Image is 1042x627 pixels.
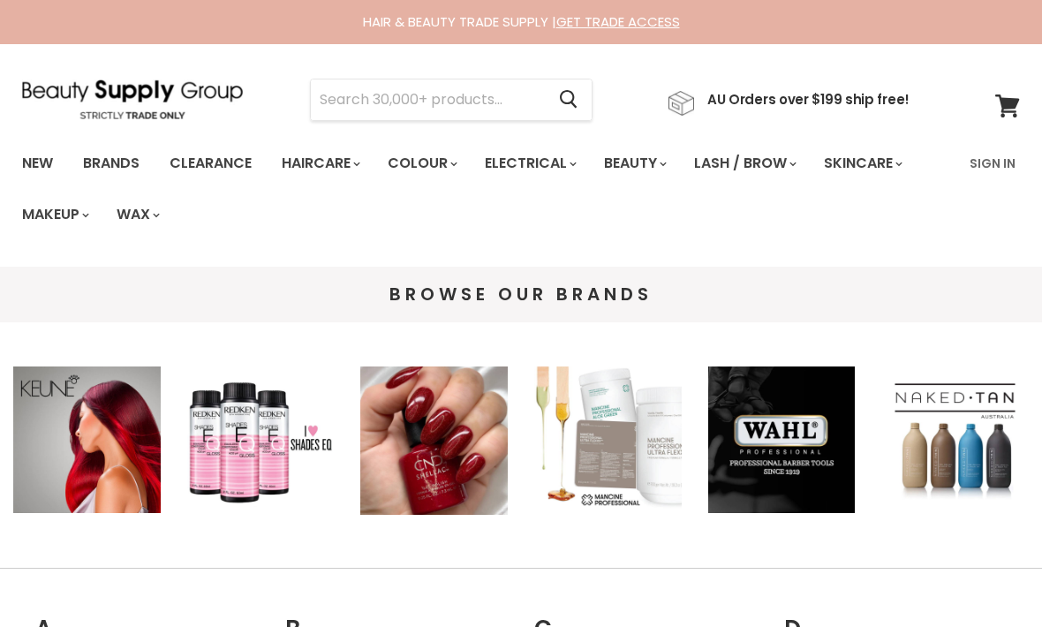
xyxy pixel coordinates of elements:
a: Wax [103,196,170,233]
form: Product [310,79,593,121]
a: New [9,145,66,182]
a: Brands [70,145,153,182]
a: Colour [374,145,468,182]
ul: Main menu [9,138,959,240]
a: Lash / Brow [681,145,807,182]
a: Clearance [156,145,265,182]
button: Search [545,79,592,120]
iframe: Gorgias live chat messenger [954,544,1024,609]
a: Skincare [811,145,913,182]
a: Haircare [268,145,371,182]
a: Electrical [472,145,587,182]
a: Sign In [959,145,1026,182]
a: Beauty [591,145,677,182]
a: GET TRADE ACCESS [556,12,680,31]
input: Search [311,79,545,120]
a: Makeup [9,196,100,233]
